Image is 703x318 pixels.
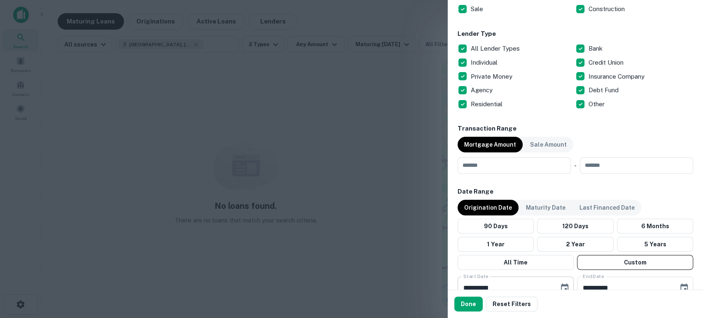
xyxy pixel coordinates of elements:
[464,203,512,212] p: Origination Date
[577,255,693,270] button: Custom
[589,99,606,109] p: Other
[617,219,693,234] button: 6 Months
[471,44,521,54] p: All Lender Types
[471,72,514,82] p: Private Money
[589,44,604,54] p: Bank
[458,29,693,39] h6: Lender Type
[537,237,613,252] button: 2 Year
[471,99,504,109] p: Residential
[458,219,534,234] button: 90 Days
[574,157,577,174] div: -
[471,85,494,95] p: Agency
[556,280,573,296] button: Choose date, selected date is Apr 29, 2025
[463,273,488,280] label: Start Date
[458,187,693,196] h6: Date Range
[662,252,703,292] iframe: Chat Widget
[526,203,565,212] p: Maturity Date
[458,124,693,133] h6: Transaction Range
[464,140,516,149] p: Mortgage Amount
[589,85,620,95] p: Debt Fund
[589,4,626,14] p: Construction
[530,140,567,149] p: Sale Amount
[454,297,483,311] button: Done
[471,58,499,68] p: Individual
[583,273,604,280] label: End Date
[458,255,574,270] button: All Time
[589,58,625,68] p: Credit Union
[458,237,534,252] button: 1 Year
[589,72,646,82] p: Insurance Company
[471,4,485,14] p: Sale
[537,219,613,234] button: 120 Days
[617,237,693,252] button: 5 Years
[579,203,635,212] p: Last Financed Date
[486,297,537,311] button: Reset Filters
